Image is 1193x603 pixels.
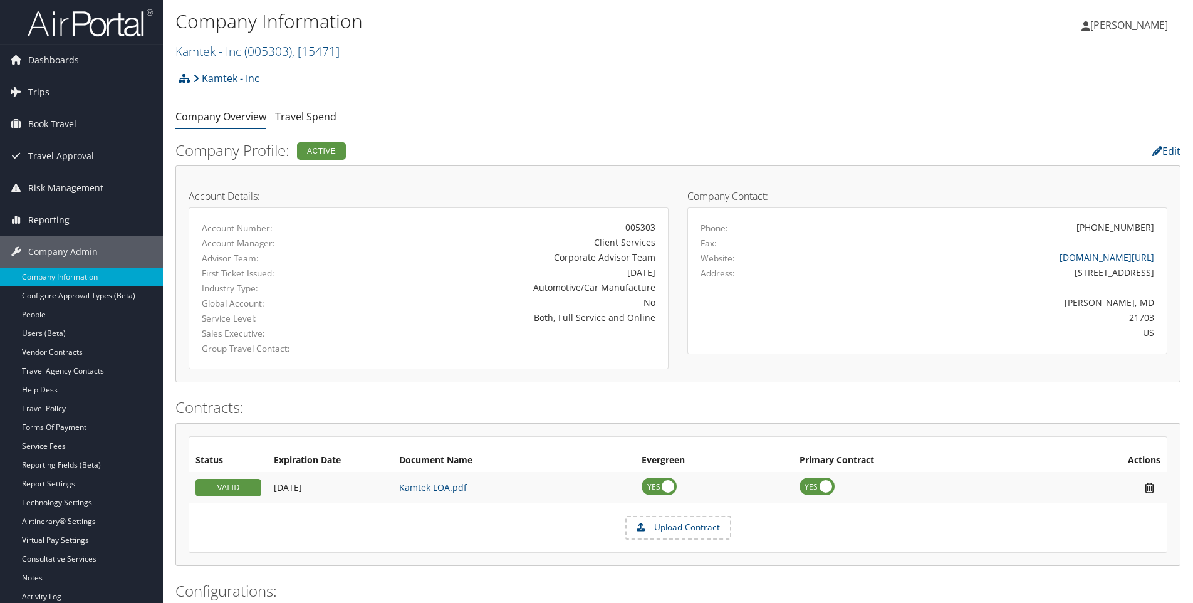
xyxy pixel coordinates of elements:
label: Website: [701,252,735,265]
label: Advisor Team: [202,252,340,265]
div: 005303 [359,221,655,234]
div: VALID [195,479,261,496]
a: Travel Spend [275,110,336,123]
div: [DATE] [359,266,655,279]
div: [STREET_ADDRESS] [819,266,1155,279]
div: Both, Full Service and Online [359,311,655,324]
div: [PHONE_NUMBER] [1076,221,1154,234]
span: ( 005303 ) [244,43,292,60]
span: Travel Approval [28,140,94,172]
a: Kamtek LOA.pdf [399,481,467,493]
label: Upload Contract [627,517,730,538]
h4: Account Details: [189,191,669,201]
label: First Ticket Issued: [202,267,340,280]
span: Dashboards [28,45,79,76]
div: 21703 [819,311,1155,324]
span: [PERSON_NAME] [1090,18,1168,32]
h2: Company Profile: [175,140,839,161]
div: Active [297,142,346,160]
label: Service Level: [202,312,340,325]
label: Fax: [701,237,717,249]
div: Client Services [359,236,655,249]
label: Global Account: [202,297,340,310]
span: Company Admin [28,236,98,268]
div: Automotive/Car Manufacture [359,281,655,294]
div: No [359,296,655,309]
label: Account Number: [202,222,340,234]
label: Sales Executive: [202,327,340,340]
h2: Configurations: [175,580,1180,602]
th: Actions [1039,449,1167,472]
span: Book Travel [28,108,76,140]
span: Risk Management [28,172,103,204]
span: Reporting [28,204,70,236]
h4: Company Contact: [687,191,1167,201]
th: Document Name [393,449,635,472]
div: US [819,326,1155,339]
span: , [ 15471 ] [292,43,340,60]
label: Group Travel Contact: [202,342,340,355]
label: Phone: [701,222,728,234]
span: Trips [28,76,49,108]
h2: Contracts: [175,397,1180,418]
th: Expiration Date [268,449,393,472]
a: Company Overview [175,110,266,123]
div: Corporate Advisor Team [359,251,655,264]
a: Kamtek - Inc [193,66,259,91]
div: Add/Edit Date [274,482,387,493]
img: airportal-logo.png [28,8,153,38]
a: [DOMAIN_NAME][URL] [1060,251,1154,263]
label: Industry Type: [202,282,340,295]
label: Account Manager: [202,237,340,249]
th: Evergreen [635,449,793,472]
i: Remove Contract [1138,481,1160,495]
th: Primary Contract [793,449,1039,472]
label: Address: [701,267,735,280]
a: [PERSON_NAME] [1081,6,1180,44]
a: Edit [1152,144,1180,158]
h1: Company Information [175,8,845,34]
span: [DATE] [274,481,302,493]
div: [PERSON_NAME], MD [819,296,1155,309]
a: Kamtek - Inc [175,43,340,60]
th: Status [189,449,268,472]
